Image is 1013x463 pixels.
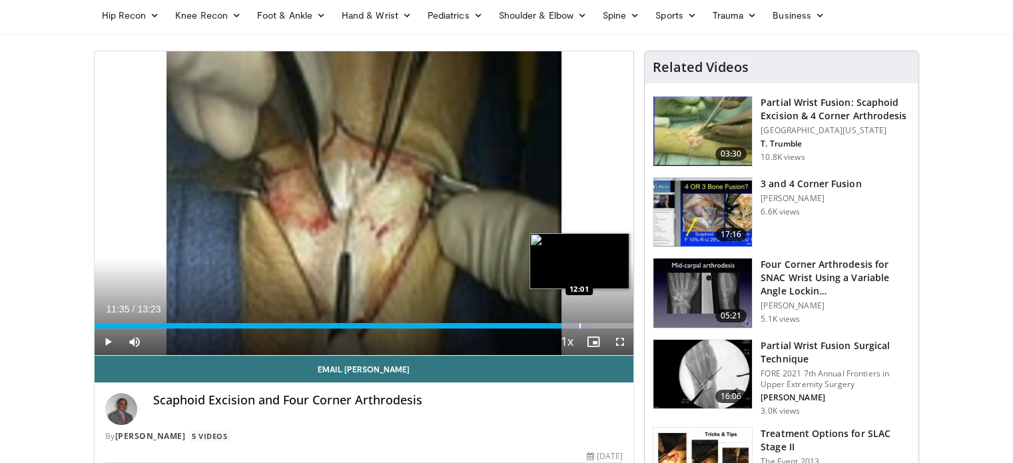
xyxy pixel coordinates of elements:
[595,2,647,29] a: Spine
[94,2,168,29] a: Hip Recon
[249,2,334,29] a: Foot & Ankle
[761,427,910,454] h3: Treatment Options for SLAC Stage II
[761,96,910,123] h3: Partial Wrist Fusion: Scaphoid Excision & 4 Corner Arthrodesis
[705,2,765,29] a: Trauma
[761,339,910,366] h3: Partial Wrist Fusion Surgical Technique
[153,393,623,408] h4: Scaphoid Excision and Four Corner Arthrodesis
[761,314,800,324] p: 5.1K views
[653,178,752,247] img: 3182e4dd-acc3-4f2a-91f3-8a5c0f05b614.150x105_q85_crop-smart_upscale.jpg
[761,392,910,403] p: [PERSON_NAME]
[653,258,910,328] a: 05:21 Four Corner Arthrodesis for SNAC Wrist Using a Variable Angle Lockin… [PERSON_NAME] 5.1K views
[715,309,747,322] span: 05:21
[653,258,752,328] img: eWNh-8akTAF2kj8X4xMDoxOjAwMTt5zx.150x105_q85_crop-smart_upscale.jpg
[587,450,623,462] div: [DATE]
[761,193,861,204] p: [PERSON_NAME]
[761,406,800,416] p: 3.0K views
[95,51,634,356] video-js: Video Player
[715,228,747,241] span: 17:16
[765,2,833,29] a: Business
[107,304,130,314] span: 11:35
[420,2,491,29] a: Pediatrics
[553,328,580,355] button: Playback Rate
[105,393,137,425] img: Avatar
[133,304,135,314] span: /
[761,152,805,163] p: 10.8K views
[491,2,595,29] a: Shoulder & Elbow
[137,304,161,314] span: 13:23
[167,2,249,29] a: Knee Recon
[653,339,910,416] a: 16:06 Partial Wrist Fusion Surgical Technique FORE 2021 7th Annual Frontiers in Upper Extremity S...
[761,258,910,298] h3: Four Corner Arthrodesis for SNAC Wrist Using a Variable Angle Lockin…
[95,323,634,328] div: Progress Bar
[761,368,910,390] p: FORE 2021 7th Annual Frontiers in Upper Extremity Surgery
[121,328,148,355] button: Mute
[761,177,861,191] h3: 3 and 4 Corner Fusion
[761,300,910,311] p: [PERSON_NAME]
[653,96,910,167] a: 03:30 Partial Wrist Fusion: Scaphoid Excision & 4 Corner Arthrodesis [GEOGRAPHIC_DATA][US_STATE] ...
[607,328,633,355] button: Fullscreen
[647,2,705,29] a: Sports
[761,125,910,136] p: [GEOGRAPHIC_DATA][US_STATE]
[580,328,607,355] button: Enable picture-in-picture mode
[95,356,634,382] a: Email [PERSON_NAME]
[715,147,747,161] span: 03:30
[653,177,910,248] a: 17:16 3 and 4 Corner Fusion [PERSON_NAME] 6.6K views
[529,233,629,289] img: image.jpeg
[188,430,232,442] a: 5 Videos
[653,340,752,409] img: dd9951f4-7ce5-4e13-8c48-9f88204c2e03.150x105_q85_crop-smart_upscale.jpg
[653,59,749,75] h4: Related Videos
[95,328,121,355] button: Play
[761,207,800,217] p: 6.6K views
[761,139,910,149] p: T. Trumble
[115,430,186,442] a: [PERSON_NAME]
[715,390,747,403] span: 16:06
[334,2,420,29] a: Hand & Wrist
[653,97,752,166] img: 38789_0000_3.png.150x105_q85_crop-smart_upscale.jpg
[105,430,623,442] div: By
